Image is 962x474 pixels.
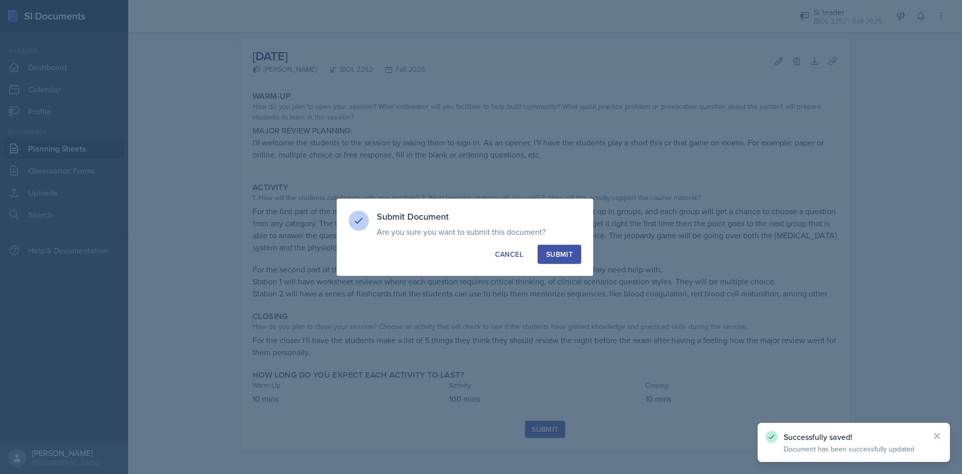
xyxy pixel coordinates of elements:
div: Cancel [495,249,523,259]
button: Cancel [487,245,532,264]
button: Submit [538,245,581,264]
div: Submit [546,249,573,259]
p: Document has been successfully updated [784,444,924,454]
p: Are you sure you want to submit this document? [377,227,581,237]
p: Successfully saved! [784,432,924,442]
h3: Submit Document [377,211,581,223]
